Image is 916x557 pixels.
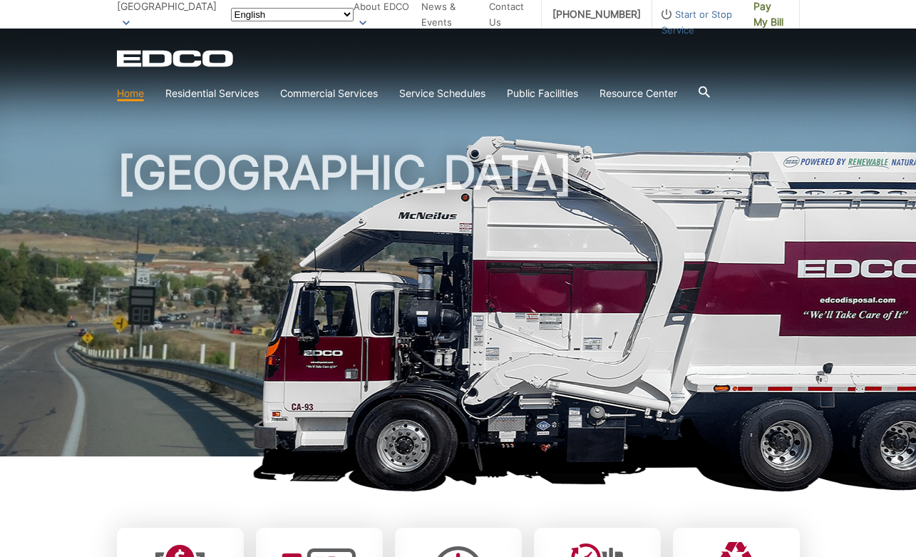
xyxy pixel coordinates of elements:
[280,86,378,101] a: Commercial Services
[399,86,485,101] a: Service Schedules
[599,86,677,101] a: Resource Center
[231,8,354,21] select: Select a language
[165,86,259,101] a: Residential Services
[117,150,800,463] h1: [GEOGRAPHIC_DATA]
[117,50,235,67] a: EDCD logo. Return to the homepage.
[117,86,144,101] a: Home
[507,86,578,101] a: Public Facilities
